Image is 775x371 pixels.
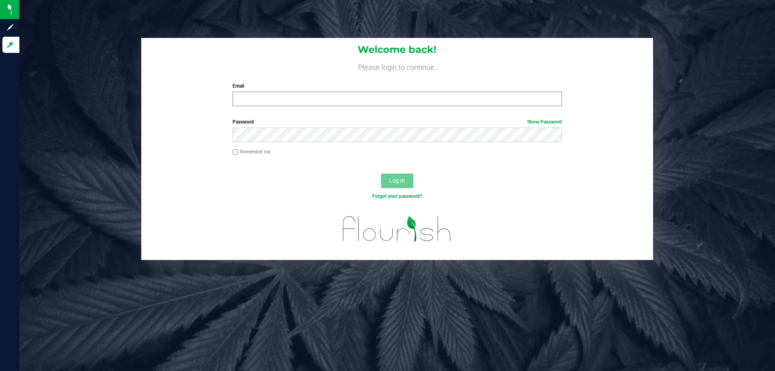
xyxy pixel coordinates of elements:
[141,44,653,55] h1: Welcome back!
[232,149,238,155] input: Remember me
[232,148,270,155] label: Remember me
[141,61,653,71] h4: Please login to continue.
[6,41,14,49] inline-svg: Log in
[372,193,422,199] a: Forgot your password?
[232,82,561,90] label: Email
[527,119,562,125] a: Show Password
[333,208,461,249] img: flourish_logo.svg
[389,177,405,184] span: Log In
[381,174,413,188] button: Log In
[232,119,254,125] span: Password
[6,23,14,31] inline-svg: Sign up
